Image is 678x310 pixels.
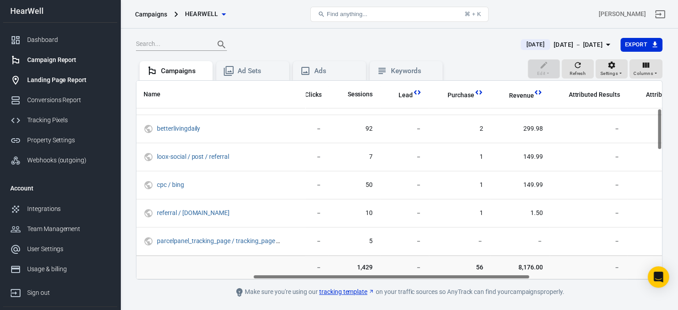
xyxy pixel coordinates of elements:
a: Integrations [3,199,117,219]
div: Campaigns [161,66,205,76]
span: － [387,153,422,161]
a: betterlivingdaily [157,125,200,132]
svg: This column is calculated from AnyTrack real-time data [413,88,422,97]
span: Sessions [336,90,373,99]
div: Make sure you're using our on your traffic sources so AnyTrack can find your campaigns properly. [199,287,600,298]
button: Find anything...⌘ + K [310,7,489,22]
span: 2 [436,124,483,133]
span: 56 [436,263,483,272]
span: 1 [436,181,483,190]
input: Search... [136,39,207,50]
span: － [436,237,483,246]
span: Refresh [570,70,586,78]
span: － [497,237,543,246]
div: Ads [314,66,359,76]
div: Ad Sets [238,66,282,76]
svg: UTM & Web Traffic [144,152,153,162]
a: parcelpanel_tracking_page / tracking_page / parcelpanel [157,237,312,244]
a: cpc / bing [157,181,184,188]
span: － [387,181,422,190]
a: Landing Page Report [3,70,117,90]
span: HearWell [185,8,218,20]
li: Account [3,178,117,199]
span: 92 [336,124,373,133]
div: User Settings [27,244,110,254]
span: 1 [436,153,483,161]
span: Total revenue calculated by AnyTrack. [497,90,534,101]
svg: UTM & Web Traffic [144,236,153,247]
div: Sign out [27,288,110,298]
svg: This column is calculated from AnyTrack real-time data [474,88,483,97]
span: Purchase [436,91,474,100]
div: Property Settings [27,136,110,145]
span: － [557,209,620,218]
span: 10 [336,209,373,218]
span: － [557,124,620,133]
a: Conversions Report [3,90,117,110]
svg: UTM & Web Traffic [144,180,153,190]
span: referral / betterlivingdaily.co.uk [157,210,231,216]
span: Attributed Results [568,91,620,99]
a: Property Settings [3,130,117,150]
div: [DATE] － [DATE] [554,39,603,50]
span: － [387,263,422,272]
span: Sessions [347,90,373,99]
span: 299.98 [497,124,543,133]
span: － [557,263,620,272]
span: － [387,124,422,133]
svg: This column is calculated from AnyTrack real-time data [534,88,542,97]
div: ⌘ + K [464,11,481,17]
span: 7 [336,153,373,161]
button: Settings [596,59,628,79]
span: parcelpanel_tracking_page / tracking_page / parcelpanel [157,238,283,244]
svg: UTM & Web Traffic [144,208,153,219]
span: Settings [600,70,618,78]
span: The total conversions attributed according to your ad network (Facebook, Google, etc.) [557,89,620,100]
a: referral / [DOMAIN_NAME] [157,209,230,216]
a: Usage & billing [3,259,117,279]
span: 1 [436,209,483,218]
div: Open Intercom Messenger [648,266,669,288]
div: Usage & billing [27,265,110,274]
span: Lead [387,91,413,100]
div: Landing Page Report [27,75,110,85]
a: Dashboard [3,30,117,50]
div: Webhooks (outgoing) [27,156,110,165]
span: 1.50 [497,209,543,218]
svg: UTM & Web Traffic [144,124,153,134]
div: Conversions Report [27,95,110,105]
a: Tracking Pixels [3,110,117,130]
span: Name [144,90,160,99]
span: Name [144,90,172,99]
div: Campaign Report [27,55,110,65]
a: Sign out [649,4,671,25]
a: Team Management [3,219,117,239]
span: cpc / bing [157,182,185,188]
a: Webhooks (outgoing) [3,150,117,170]
div: Account id: BS7ZPrtF [599,9,646,19]
div: HearWell [3,7,117,15]
span: － [557,181,620,190]
span: The number of clicks on links within the ad that led to advertiser-specified destinations [292,89,322,100]
span: The total conversions attributed according to your ad network (Facebook, Google, etc.) [568,89,620,100]
button: Export [620,38,662,52]
div: Team Management [27,224,110,234]
div: Keywords [391,66,436,76]
span: Lead [399,91,413,100]
span: 8,176.00 [497,263,543,272]
button: Search [211,34,232,55]
span: Link Clicks [292,91,322,99]
span: 1,429 [336,263,373,272]
span: － [557,237,620,246]
a: User Settings [3,239,117,259]
span: loox-social / post / referral [157,153,230,160]
span: Find anything... [327,11,367,17]
button: Columns [629,59,662,79]
span: [DATE] [522,40,548,49]
span: Total revenue calculated by AnyTrack. [509,90,534,101]
span: 50 [336,181,373,190]
span: － [387,237,422,246]
span: betterlivingdaily [157,125,201,132]
div: Campaigns [135,10,167,19]
a: tracking template [319,287,374,297]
